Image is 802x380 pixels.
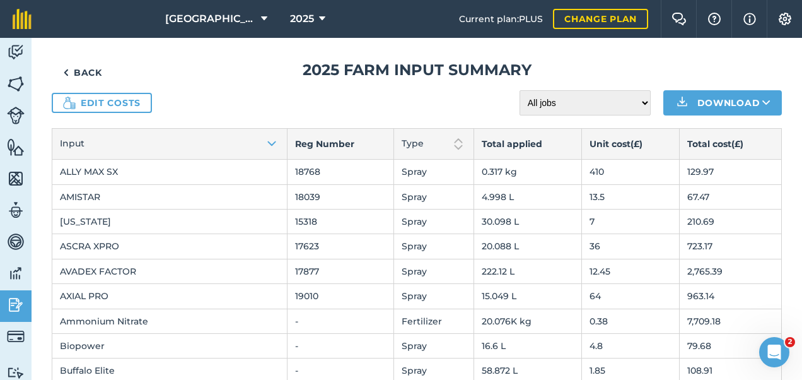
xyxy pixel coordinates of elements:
[680,333,782,358] td: 79.68
[288,184,394,209] td: 18039
[7,232,25,251] img: svg+xml;base64,PD94bWwgdmVyc2lvbj0iMS4wIiBlbmNvZGluZz0idXRmLTgiPz4KPCEtLSBHZW5lcmF0b3I6IEFkb2JlIE...
[582,259,680,283] td: 12.45
[474,333,582,358] td: 16.6 L
[264,136,279,151] img: Arrow pointing down to show items are sorted in ascending order
[52,60,782,80] h1: 2025 Farm input summary
[680,234,782,259] td: 723.17
[474,184,582,209] td: 4.998 L
[474,309,582,333] td: 20.076K kg
[52,284,288,309] td: AXIAL PRO
[474,284,582,309] td: 15.049 L
[675,95,690,110] img: Download icon
[680,129,782,160] th: Total cost ( £ )
[288,309,394,333] td: -
[7,138,25,157] img: svg+xml;base64,PHN2ZyB4bWxucz0iaHR0cDovL3d3dy53My5vcmcvMjAwMC9zdmciIHdpZHRoPSI1NiIgaGVpZ2h0PSI2MC...
[582,234,680,259] td: 36
[680,309,782,333] td: 7,709.18
[680,184,782,209] td: 67.47
[394,309,474,333] td: Fertilizer
[7,107,25,124] img: svg+xml;base64,PD94bWwgdmVyc2lvbj0iMS4wIiBlbmNvZGluZz0idXRmLTgiPz4KPCEtLSBHZW5lcmF0b3I6IEFkb2JlIE...
[474,129,582,160] th: Total applied
[671,13,687,25] img: Two speech bubbles overlapping with the left bubble in the forefront
[52,129,287,159] button: Input
[394,184,474,209] td: Spray
[165,11,256,27] span: [GEOGRAPHIC_DATA]
[288,284,394,309] td: 19010
[394,209,474,234] td: Spray
[394,160,474,184] td: Spray
[459,12,543,26] span: Current plan : PLUS
[743,11,756,27] img: svg+xml;base64,PHN2ZyB4bWxucz0iaHR0cDovL3d3dy53My5vcmcvMjAwMC9zdmciIHdpZHRoPSIxNyIgaGVpZ2h0PSIxNy...
[52,333,288,358] td: Biopower
[474,209,582,234] td: 30.098 L
[288,129,394,160] th: Reg Number
[582,333,680,358] td: 4.8
[582,284,680,309] td: 64
[7,201,25,220] img: svg+xml;base64,PD94bWwgdmVyc2lvbj0iMS4wIiBlbmNvZGluZz0idXRmLTgiPz4KPCEtLSBHZW5lcmF0b3I6IEFkb2JlIE...
[7,367,25,379] img: svg+xml;base64,PD94bWwgdmVyc2lvbj0iMS4wIiBlbmNvZGluZz0idXRmLTgiPz4KPCEtLSBHZW5lcmF0b3I6IEFkb2JlIE...
[52,209,288,234] td: [US_STATE]
[394,284,474,309] td: Spray
[13,9,32,29] img: fieldmargin Logo
[7,264,25,283] img: svg+xml;base64,PD94bWwgdmVyc2lvbj0iMS4wIiBlbmNvZGluZz0idXRmLTgiPz4KPCEtLSBHZW5lcmF0b3I6IEFkb2JlIE...
[288,160,394,184] td: 18768
[52,60,113,85] a: Back
[288,209,394,234] td: 15318
[707,13,722,25] img: A question mark icon
[7,43,25,62] img: svg+xml;base64,PD94bWwgdmVyc2lvbj0iMS4wIiBlbmNvZGluZz0idXRmLTgiPz4KPCEtLSBHZW5lcmF0b3I6IEFkb2JlIE...
[777,13,793,25] img: A cog icon
[680,160,782,184] td: 129.97
[474,160,582,184] td: 0.317 kg
[52,259,288,283] td: AVADEX FACTOR
[582,309,680,333] td: 0.38
[663,90,782,116] button: Download
[394,234,474,259] td: Spray
[759,337,789,367] iframe: Intercom live chat
[582,129,680,160] th: Unit cost ( £ )
[63,65,69,80] img: svg+xml;base64,PHN2ZyB4bWxucz0iaHR0cDovL3d3dy53My5vcmcvMjAwMC9zdmciIHdpZHRoPSI5IiBoZWlnaHQ9IjI0Ii...
[7,328,25,345] img: svg+xml;base64,PD94bWwgdmVyc2lvbj0iMS4wIiBlbmNvZGluZz0idXRmLTgiPz4KPCEtLSBHZW5lcmF0b3I6IEFkb2JlIE...
[451,136,466,151] img: Two arrows, one pointing up and one pointing down to show sort is not active on this column
[7,169,25,188] img: svg+xml;base64,PHN2ZyB4bWxucz0iaHR0cDovL3d3dy53My5vcmcvMjAwMC9zdmciIHdpZHRoPSI1NiIgaGVpZ2h0PSI2MC...
[582,184,680,209] td: 13.5
[394,129,473,159] button: Type
[52,93,152,113] a: Edit costs
[785,337,795,347] span: 2
[680,209,782,234] td: 210.69
[394,259,474,283] td: Spray
[582,209,680,234] td: 7
[52,160,288,184] td: ALLY MAX SX
[7,74,25,93] img: svg+xml;base64,PHN2ZyB4bWxucz0iaHR0cDovL3d3dy53My5vcmcvMjAwMC9zdmciIHdpZHRoPSI1NiIgaGVpZ2h0PSI2MC...
[680,259,782,283] td: 2,765.39
[288,259,394,283] td: 17877
[52,234,288,259] td: ASCRA XPRO
[52,309,288,333] td: Ammonium Nitrate
[7,295,25,314] img: svg+xml;base64,PD94bWwgdmVyc2lvbj0iMS4wIiBlbmNvZGluZz0idXRmLTgiPz4KPCEtLSBHZW5lcmF0b3I6IEFkb2JlIE...
[474,234,582,259] td: 20.088 L
[553,9,648,29] a: Change plan
[394,333,474,358] td: Spray
[290,11,314,27] span: 2025
[288,333,394,358] td: -
[474,259,582,283] td: 222.12 L
[680,284,782,309] td: 963.14
[63,97,76,109] img: Icon showing a money bag
[52,184,288,209] td: AMISTAR
[288,234,394,259] td: 17623
[582,160,680,184] td: 410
